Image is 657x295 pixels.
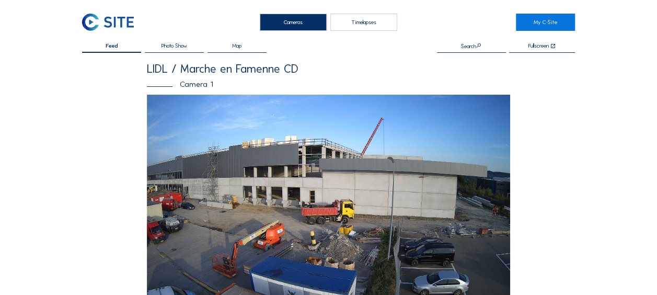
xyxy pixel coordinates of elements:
div: Camera 1 [147,80,510,88]
span: Map [232,43,241,49]
a: My C-Site [516,14,575,31]
div: Cameras [260,14,327,31]
span: Photo Show [162,43,187,49]
a: C-SITE Logo [82,14,141,31]
div: Fullscreen [528,43,549,49]
img: C-SITE Logo [82,14,134,31]
div: Timelapses [330,14,397,31]
div: LIDL / Marche en Famenne CD [147,63,510,75]
span: Feed [106,43,118,49]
